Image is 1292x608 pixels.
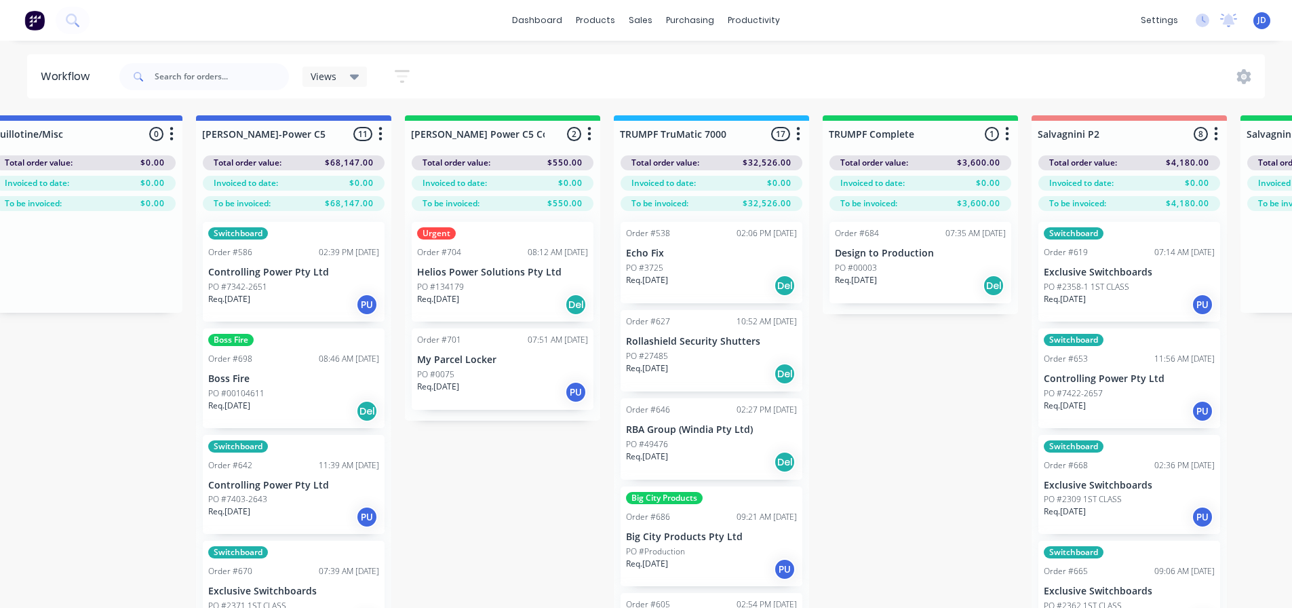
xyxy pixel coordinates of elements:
span: $0.00 [140,177,165,189]
p: PO #49476 [626,438,668,451]
div: Order #68407:35 AM [DATE]Design to ProductionPO #00003Req.[DATE]Del [829,222,1011,303]
div: Order #701 [417,334,461,346]
span: $0.00 [1185,177,1209,189]
p: PO #7422-2657 [1044,387,1103,400]
span: Invoiced to date: [631,177,696,189]
div: products [569,10,622,31]
div: 07:39 AM [DATE] [319,565,379,577]
div: 08:12 AM [DATE] [528,246,588,259]
div: Order #70107:51 AM [DATE]My Parcel LockerPO #0075Req.[DATE]PU [412,328,593,410]
div: 02:27 PM [DATE] [737,404,797,416]
div: Boss Fire [208,334,254,346]
p: Controlling Power Pty Ltd [1044,373,1215,385]
p: Req. [DATE] [417,381,459,393]
span: $0.00 [349,177,374,189]
p: Req. [DATE] [626,558,668,570]
span: $550.00 [547,157,583,169]
div: Big City Products [626,492,703,504]
div: Switchboard [1044,440,1103,453]
div: Del [356,400,378,422]
p: Boss Fire [208,373,379,385]
p: PO #2309 1ST CLASS [1044,493,1122,506]
p: Big City Products Pty Ltd [626,531,797,543]
span: To be invoiced: [631,197,688,210]
div: Del [983,275,1004,297]
input: Search for orders... [155,63,289,90]
p: PO #134179 [417,281,464,293]
span: $3,600.00 [957,157,1000,169]
div: sales [622,10,659,31]
p: PO #2358-1 1ST CLASS [1044,281,1129,293]
div: settings [1134,10,1185,31]
span: Views [311,69,336,83]
a: dashboard [505,10,569,31]
p: PO #0075 [417,368,454,381]
p: Req. [DATE] [1044,400,1086,412]
div: 11:39 AM [DATE] [319,459,379,472]
p: Req. [DATE] [1044,506,1086,518]
div: PU [356,506,378,528]
span: $0.00 [140,197,165,210]
div: Order #64602:27 PM [DATE]RBA Group (Windia Pty Ltd)PO #49476Req.[DATE]Del [621,398,802,480]
p: PO #Production [626,546,685,558]
span: $4,180.00 [1166,197,1209,210]
div: Order #646 [626,404,670,416]
p: Req. [DATE] [208,506,250,518]
div: 02:36 PM [DATE] [1154,459,1215,472]
div: Order #698 [208,353,252,365]
p: Exclusive Switchboards [1044,267,1215,278]
span: JD [1257,14,1266,26]
span: $68,147.00 [325,157,374,169]
p: My Parcel Locker [417,354,588,366]
div: SwitchboardOrder #61907:14 AM [DATE]Exclusive SwitchboardsPO #2358-1 1ST CLASSReq.[DATE]PU [1038,222,1220,322]
span: To be invoiced: [423,197,479,210]
p: Req. [DATE] [417,293,459,305]
div: 07:35 AM [DATE] [945,227,1006,240]
p: Req. [DATE] [208,400,250,412]
p: Rollashield Security Shutters [626,336,797,347]
div: Order #686 [626,511,670,523]
div: Order #53802:06 PM [DATE]Echo FixPO #3725Req.[DATE]Del [621,222,802,303]
div: 11:56 AM [DATE] [1154,353,1215,365]
p: PO #27485 [626,350,668,362]
p: Echo Fix [626,248,797,259]
div: PU [1192,506,1213,528]
span: $3,600.00 [957,197,1000,210]
span: Total order value: [631,157,699,169]
div: Switchboard [208,440,268,453]
span: To be invoiced: [1049,197,1106,210]
p: Req. [DATE] [626,274,668,286]
span: Total order value: [214,157,281,169]
span: Total order value: [840,157,908,169]
div: Order #684 [835,227,879,240]
img: Factory [24,10,45,31]
span: To be invoiced: [214,197,271,210]
span: $0.00 [140,157,165,169]
span: Invoiced to date: [1049,177,1114,189]
div: Order #642 [208,459,252,472]
div: SwitchboardOrder #64211:39 AM [DATE]Controlling Power Pty LtdPO #7403-2643Req.[DATE]PU [203,435,385,535]
p: Req. [DATE] [626,451,668,463]
span: Invoiced to date: [5,177,69,189]
div: Order #653 [1044,353,1088,365]
span: $0.00 [767,177,791,189]
span: $32,526.00 [743,157,791,169]
p: Controlling Power Pty Ltd [208,480,379,491]
div: Switchboard [1044,546,1103,558]
p: Exclusive Switchboards [208,586,379,597]
div: Del [774,451,796,473]
div: 02:06 PM [DATE] [737,227,797,240]
span: Total order value: [423,157,490,169]
p: PO #7403-2643 [208,493,267,506]
div: Workflow [41,69,96,85]
span: Total order value: [1049,157,1117,169]
p: Req. [DATE] [835,274,877,286]
p: Helios Power Solutions Pty Ltd [417,267,588,278]
div: 09:21 AM [DATE] [737,511,797,523]
span: Invoiced to date: [214,177,278,189]
div: SwitchboardOrder #58602:39 PM [DATE]Controlling Power Pty LtdPO #7342-2651Req.[DATE]PU [203,222,385,322]
div: Order #627 [626,316,670,328]
div: Boss FireOrder #69808:46 AM [DATE]Boss FirePO #00104611Req.[DATE]Del [203,328,385,428]
span: Invoiced to date: [840,177,905,189]
div: Order #665 [1044,565,1088,577]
